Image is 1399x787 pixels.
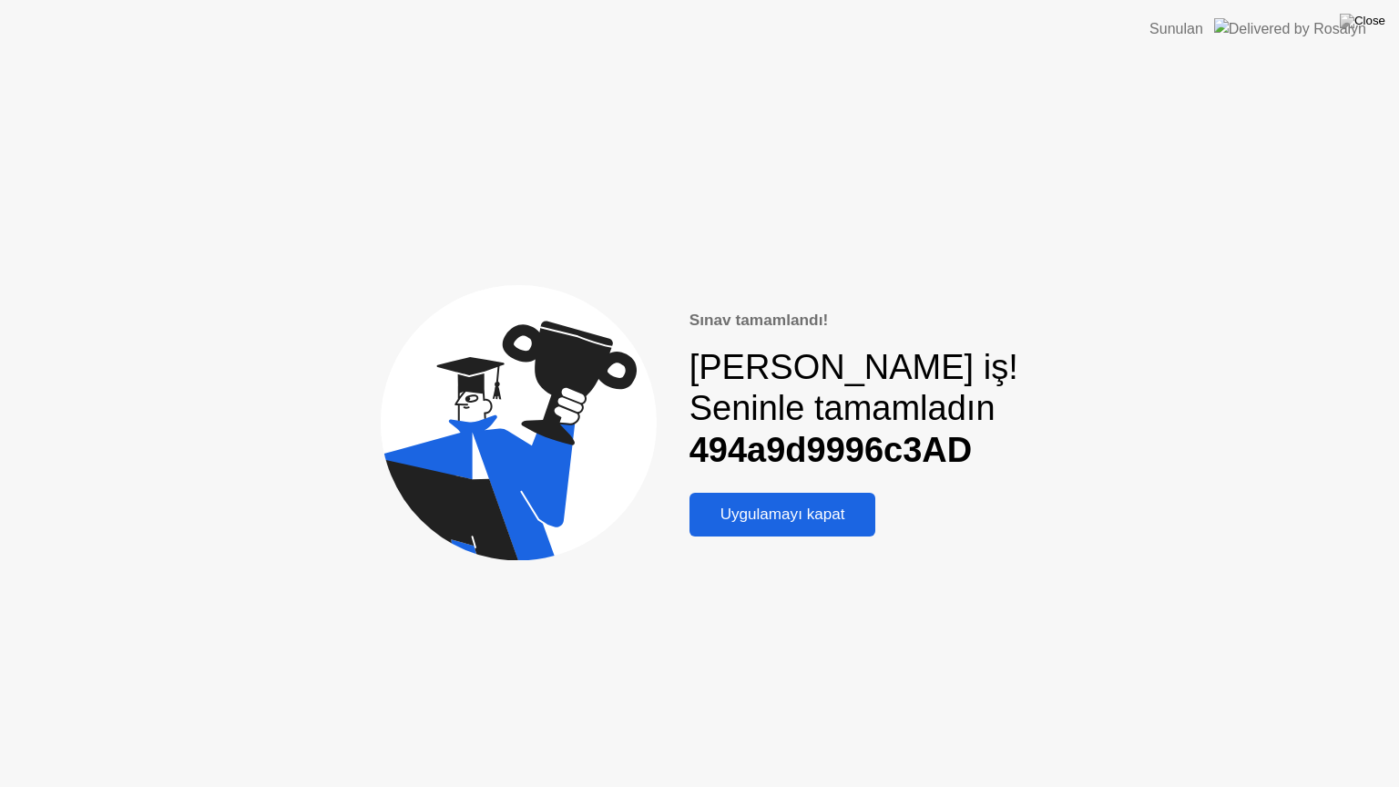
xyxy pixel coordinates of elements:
[689,309,1018,332] div: Sınav tamamlandı!
[689,431,973,469] b: 494a9d9996c3AD
[1214,18,1366,39] img: Delivered by Rosalyn
[689,493,876,537] button: Uygulamayı kapat
[1340,14,1385,28] img: Close
[1149,18,1203,40] div: Sunulan
[695,506,871,524] div: Uygulamayı kapat
[689,347,1018,472] div: [PERSON_NAME] iş! Seninle tamamladın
